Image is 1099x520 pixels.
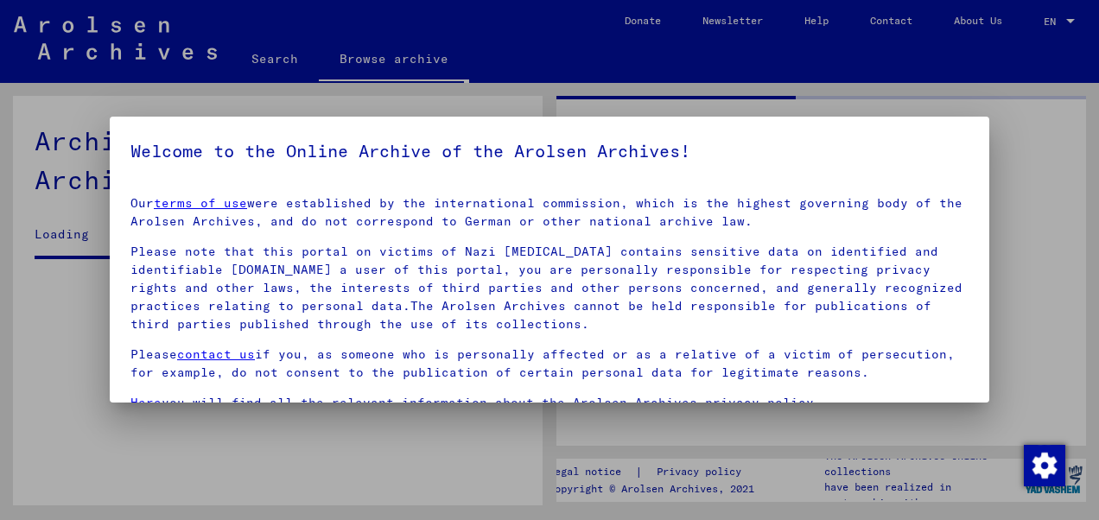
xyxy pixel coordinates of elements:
a: Here [130,395,162,410]
p: Please note that this portal on victims of Nazi [MEDICAL_DATA] contains sensitive data on identif... [130,243,969,333]
a: terms of use [154,195,247,211]
p: you will find all the relevant information about the Arolsen Archives privacy policy. [130,394,969,412]
h5: Welcome to the Online Archive of the Arolsen Archives! [130,137,969,165]
p: Our were established by the international commission, which is the highest governing body of the ... [130,194,969,231]
a: contact us [177,346,255,362]
p: Please if you, as someone who is personally affected or as a relative of a victim of persecution,... [130,346,969,382]
img: Change consent [1024,445,1065,486]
